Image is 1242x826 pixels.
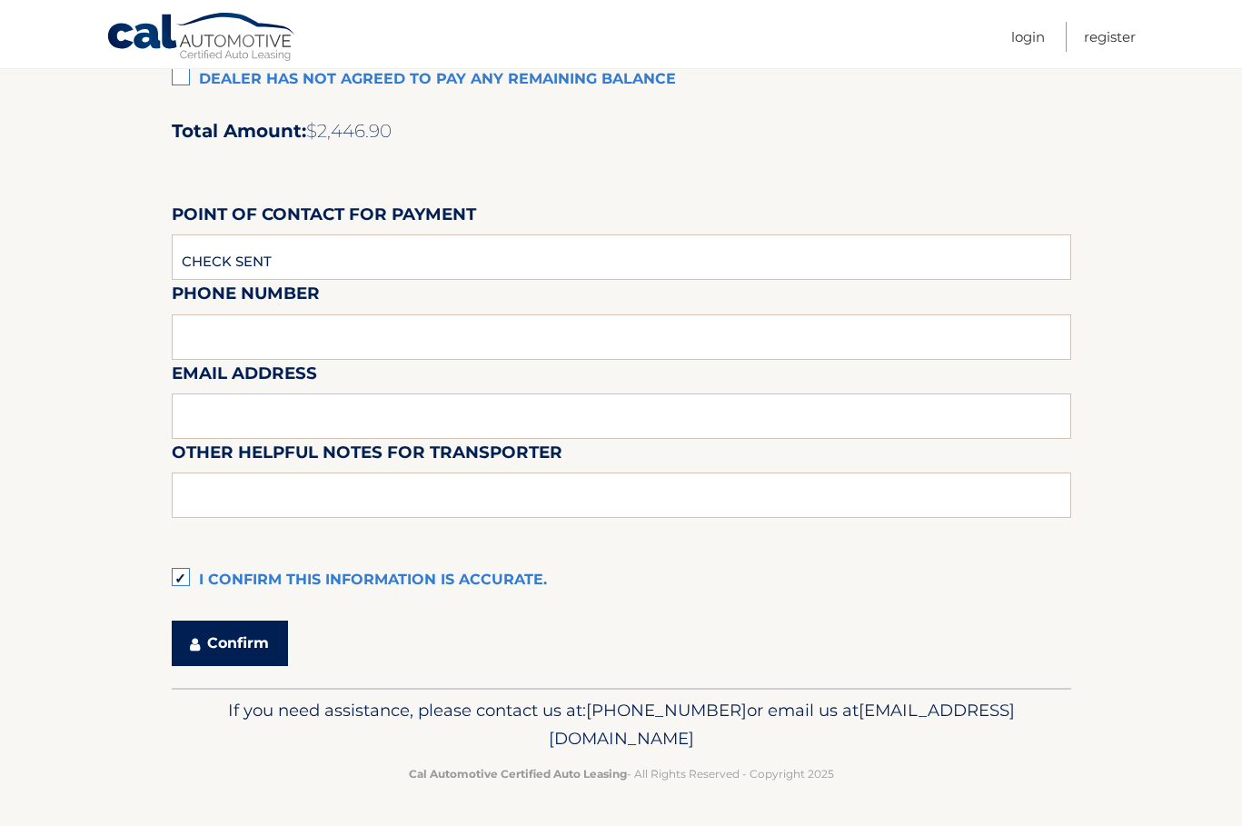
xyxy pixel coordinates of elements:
[1084,22,1136,52] a: Register
[184,696,1059,754] p: If you need assistance, please contact us at: or email us at
[306,120,392,142] span: $2,446.90
[172,62,1071,98] label: Dealer has not agreed to pay any remaining balance
[184,764,1059,783] p: - All Rights Reserved - Copyright 2025
[172,562,1071,599] label: I confirm this information is accurate.
[172,621,288,666] button: Confirm
[172,360,317,393] label: Email Address
[172,439,562,473] label: Other helpful notes for transporter
[1011,22,1045,52] a: Login
[586,700,747,721] span: [PHONE_NUMBER]
[409,767,627,781] strong: Cal Automotive Certified Auto Leasing
[172,201,476,234] label: Point of Contact for Payment
[106,12,297,65] a: Cal Automotive
[172,120,1071,143] h2: Total Amount:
